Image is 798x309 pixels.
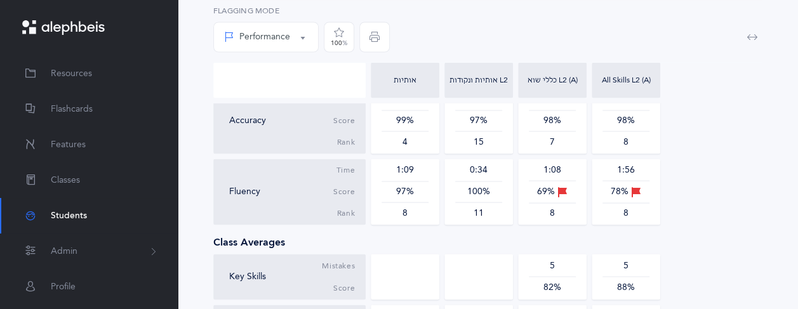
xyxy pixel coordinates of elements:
[337,208,355,218] span: Rank
[529,185,576,199] div: 69%
[213,22,319,52] button: Performance
[51,209,87,223] span: Students
[595,76,657,84] div: All Skills L2 (A)
[474,207,484,218] span: 11
[602,281,649,294] div: 88%
[382,164,429,176] div: 1:09
[623,207,628,218] span: 8
[455,114,502,127] div: 97%
[51,280,76,294] span: Profile
[51,245,77,258] span: Admin
[602,164,649,176] div: 1:56
[333,283,355,293] span: Score
[735,246,783,294] iframe: Drift Widget Chat Controller
[213,235,762,249] div: Class Averages
[374,76,436,84] div: אותיות
[324,22,354,52] button: 100%
[229,270,322,283] div: Key Skills
[333,115,355,126] span: Score
[550,136,555,147] span: 7
[382,185,429,198] div: 97%
[331,40,347,46] div: 100
[333,187,355,197] span: Score
[382,114,429,127] div: 99%
[550,207,555,218] span: 8
[342,39,347,47] span: %
[529,260,576,272] div: 5
[602,260,649,272] div: 5
[322,261,355,271] span: Mistakes
[336,165,355,175] span: Time
[229,185,333,198] div: Fluency
[229,114,322,127] div: Accuracy
[51,103,93,116] span: Flashcards
[51,67,92,81] span: Resources
[529,114,576,127] div: 98%
[521,76,583,84] div: כללי שוא L2 (A)
[51,138,86,152] span: Features
[402,207,408,218] span: 8
[455,164,502,176] div: 0:34
[448,76,510,84] div: אותיות ונקודות L2
[402,136,408,147] span: 4
[529,281,576,294] div: 82%
[474,136,484,147] span: 15
[337,137,355,147] span: Rank
[529,164,576,176] div: 1:08
[224,30,290,44] div: Performance
[623,136,628,147] span: 8
[602,185,649,199] div: 78%
[455,185,502,198] div: 100%
[602,114,649,127] div: 98%
[213,5,319,16] label: Flagging Mode
[51,174,80,187] span: Classes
